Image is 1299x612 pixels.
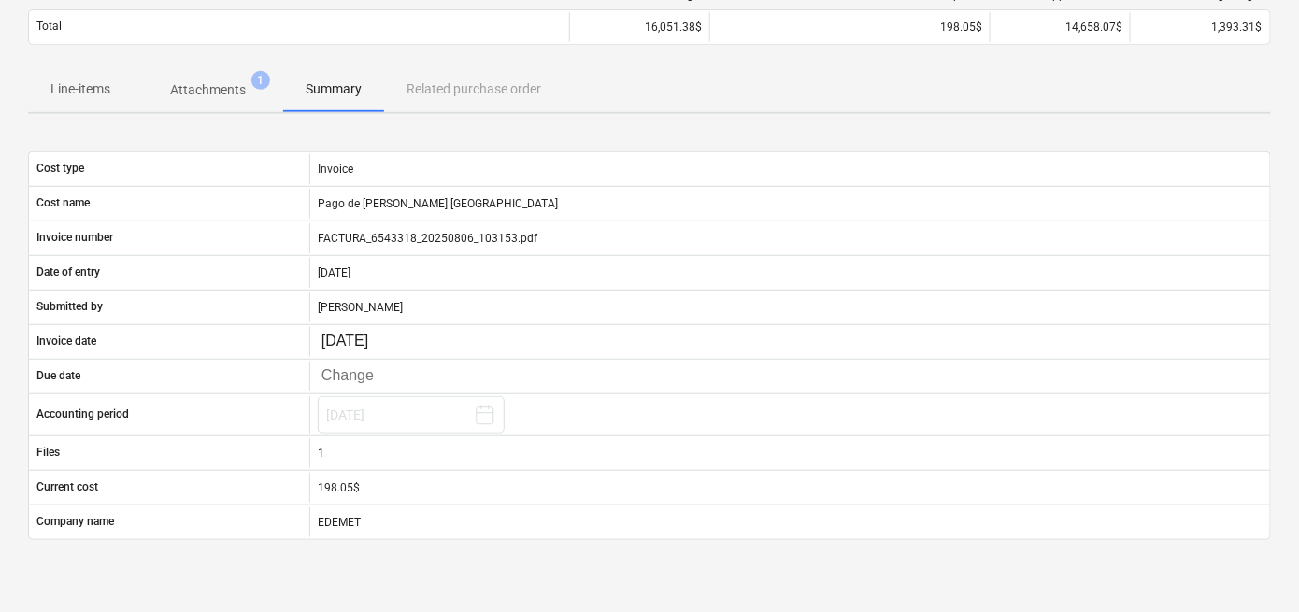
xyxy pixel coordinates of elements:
button: [DATE] [318,396,505,434]
div: 198.05$ [318,481,1263,494]
div: [DATE] [309,258,1270,288]
div: [PERSON_NAME] [309,292,1270,322]
p: Attachments [170,80,246,100]
p: Cost type [36,161,84,177]
p: Accounting period [36,406,129,422]
p: Company name [36,514,114,530]
p: Line-items [50,79,110,99]
p: Invoice date [36,334,96,349]
p: Invoice number [36,230,113,246]
p: Current cost [36,479,98,495]
div: Widget de chat [1206,522,1299,612]
div: EDEMET [309,507,1270,537]
p: Submitted by [36,299,103,315]
div: Pago de [PERSON_NAME] [GEOGRAPHIC_DATA] [309,189,1270,219]
div: 1 [309,438,1270,468]
p: Date of entry [36,264,100,280]
span: 1 [251,71,270,90]
div: FACTURA_6543318_20250806_103153.pdf [309,223,1270,253]
p: Cost name [36,195,90,211]
input: Change [318,363,406,390]
p: Files [36,445,60,461]
p: Total [36,19,62,35]
p: Summary [306,79,362,99]
div: Invoice [309,154,1270,184]
iframe: Chat Widget [1206,522,1299,612]
input: Change [318,329,406,355]
div: 198.05$ [718,21,982,34]
div: 16,051.38$ [569,12,709,42]
p: Due date [36,368,80,384]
